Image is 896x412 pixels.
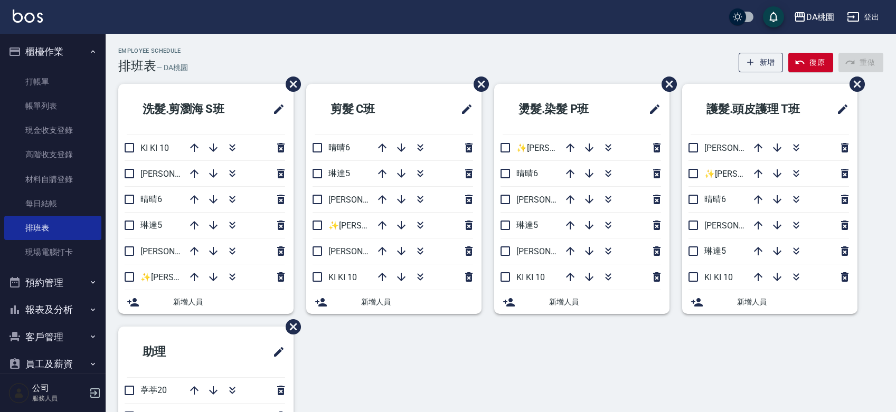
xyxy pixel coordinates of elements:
span: [PERSON_NAME]8 [140,169,209,179]
img: Person [8,382,30,404]
a: 高階收支登錄 [4,142,101,167]
div: 新增人員 [118,290,294,314]
div: DA桃園 [806,11,834,24]
span: 新增人員 [737,296,849,308]
div: 新增人員 [682,290,857,314]
span: [PERSON_NAME]8 [704,221,772,231]
span: KI KI 10 [704,272,733,282]
span: 新增人員 [173,296,285,308]
button: 新增 [739,53,784,72]
span: 修改班表的標題 [642,97,661,122]
button: 預約管理 [4,269,101,296]
button: 報表及分析 [4,296,101,323]
span: ✨[PERSON_NAME][PERSON_NAME] ✨16 [704,169,864,179]
span: [PERSON_NAME]8 [328,246,397,256]
span: ✨[PERSON_NAME][PERSON_NAME] ✨16 [140,272,300,282]
span: 刪除班表 [654,69,678,100]
button: 櫃檯作業 [4,38,101,65]
a: 材料自購登錄 [4,167,101,191]
span: 晴晴6 [328,142,350,152]
span: [PERSON_NAME]3 [704,143,772,153]
span: 琳達5 [516,220,538,230]
h2: 助理 [127,333,224,371]
span: 刪除班表 [466,69,491,100]
button: 客戶管理 [4,323,101,351]
h2: 剪髮 C班 [315,90,422,128]
span: 修改班表的標題 [266,339,285,365]
a: 排班表 [4,216,101,240]
span: 刪除班表 [278,311,303,342]
span: 刪除班表 [842,69,866,100]
button: DA桃園 [789,6,838,28]
h2: 護髮.頭皮護理 T班 [691,90,823,128]
button: 復原 [788,53,833,72]
span: 新增人員 [361,296,473,308]
span: 新增人員 [549,296,661,308]
span: 琳達5 [704,246,726,256]
span: 刪除班表 [278,69,303,100]
h6: — DA桃園 [156,62,188,73]
p: 服務人員 [32,394,86,403]
span: 修改班表的標題 [266,97,285,122]
span: 晴晴6 [140,194,162,204]
span: ✨[PERSON_NAME][PERSON_NAME] ✨16 [328,221,488,231]
a: 打帳單 [4,70,101,94]
h2: Employee Schedule [118,47,188,54]
span: 葶葶20 [140,385,167,395]
button: save [763,6,784,27]
div: 新增人員 [306,290,482,314]
h3: 排班表 [118,59,156,73]
button: 員工及薪資 [4,350,101,378]
span: [PERSON_NAME]3 [328,195,397,205]
span: ✨[PERSON_NAME][PERSON_NAME] ✨16 [516,143,676,153]
span: 修改班表的標題 [454,97,473,122]
a: 現金收支登錄 [4,118,101,142]
h2: 燙髮.染髮 P班 [503,90,624,128]
span: 修改班表的標題 [830,97,849,122]
h2: 洗髮.剪瀏海 S班 [127,90,253,128]
span: 晴晴6 [704,194,726,204]
span: KI KI 10 [140,143,169,153]
span: [PERSON_NAME]3 [516,195,584,205]
span: KI KI 10 [516,272,545,282]
button: 登出 [843,7,883,27]
span: 晴晴6 [516,168,538,178]
div: 新增人員 [494,290,669,314]
a: 現場電腦打卡 [4,240,101,264]
h5: 公司 [32,383,86,394]
img: Logo [13,9,43,23]
a: 帳單列表 [4,94,101,118]
span: 琳達5 [328,168,350,178]
a: 每日結帳 [4,191,101,216]
span: 琳達5 [140,220,162,230]
span: KI KI 10 [328,272,357,282]
span: [PERSON_NAME]3 [140,246,209,256]
span: [PERSON_NAME]8 [516,246,584,256]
